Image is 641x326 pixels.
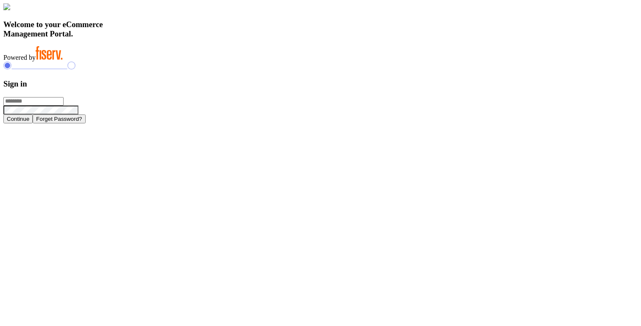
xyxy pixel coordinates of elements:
h3: Welcome to your eCommerce Management Portal. [3,20,638,39]
h3: Sign in [3,79,638,89]
button: Forget Password? [33,114,85,123]
button: Continue [3,114,33,123]
img: card_Illustration.svg [3,3,10,10]
span: Powered by [3,54,36,61]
